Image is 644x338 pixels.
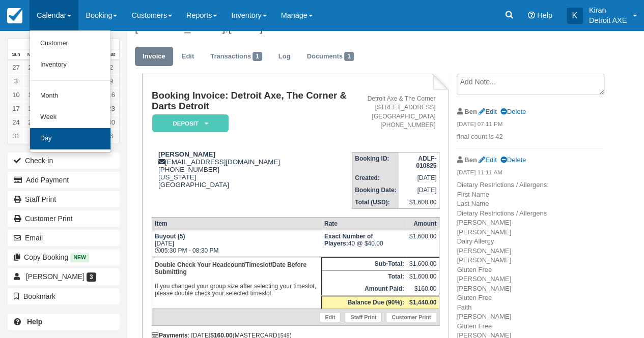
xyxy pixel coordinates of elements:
a: 31 [8,129,24,143]
p: Kiran [589,5,627,15]
h1: [PERSON_NAME], [135,21,603,34]
td: [DATE] 05:30 PM - 08:30 PM [152,230,321,257]
a: Customer Print [386,312,436,322]
img: checkfront-main-nav-mini-logo.png [7,8,22,23]
a: Deposit [152,114,225,133]
th: Balance Due (90%): [322,295,407,309]
th: Total (USD): [352,196,399,209]
b: Help [27,318,42,326]
a: Delete [500,108,526,115]
a: 4 [24,74,40,88]
a: [PERSON_NAME] 3 [8,268,120,285]
span: 1 [344,52,354,61]
a: Documents1 [299,47,361,67]
a: 25 [24,115,40,129]
b: Double Check Your Headcount/Timeslot/Date Before Submitting [155,261,306,275]
div: $1,600.00 [409,233,436,248]
a: 6 [103,129,119,143]
a: 18 [24,102,40,115]
a: Invoice [135,47,173,67]
a: 11 [24,88,40,102]
a: Edit [174,47,202,67]
a: Edit [479,108,496,115]
span: 3 [87,272,96,282]
th: Booking Date: [352,184,399,196]
a: 28 [24,60,40,74]
strong: Ben [464,156,477,164]
a: Edit [319,312,341,322]
span: [PERSON_NAME] [26,272,85,281]
a: 17 [8,102,24,115]
a: Month [30,85,110,107]
em: [DATE] 07:11 PM [457,120,602,131]
th: Amount Paid: [322,283,407,296]
a: Edit [479,156,496,164]
th: Amount [407,217,439,230]
div: K [567,8,583,24]
p: If you changed your group size after selecting your timeslot, please double check your selected t... [155,260,319,298]
th: Rate [322,217,407,230]
h1: Booking Invoice: Detroit Axe, The Corner & Darts Detroit [152,90,352,111]
a: Day [30,128,110,149]
strong: Exact Number of Players [324,233,373,247]
strong: Buyout (5) [155,233,185,240]
em: Deposit [152,114,229,132]
a: Transactions1 [203,47,270,67]
a: 3 [8,74,24,88]
strong: [PERSON_NAME] [158,150,215,158]
button: Bookmark [8,288,120,304]
div: [EMAIL_ADDRESS][DOMAIN_NAME] [PHONE_NUMBER] [US_STATE] [GEOGRAPHIC_DATA] [152,150,352,189]
a: Customer Print [8,210,120,227]
strong: $1,440.00 [409,299,436,306]
a: Staff Print [345,312,382,322]
p: final count is 42 [457,132,602,142]
em: [DATE] 11:11 AM [457,168,602,179]
button: Add Payment [8,172,120,188]
a: 23 [103,102,119,115]
a: Delete [500,156,526,164]
strong: ADLF-010825 [416,155,436,169]
a: 27 [8,60,24,74]
th: Mon [24,49,40,60]
address: Detroit Axe & The Corner [STREET_ADDRESS] [GEOGRAPHIC_DATA] [PHONE_NUMBER] [356,95,435,130]
td: 40 @ $40.00 [322,230,407,257]
th: Sub-Total: [322,257,407,270]
th: Sat [103,49,119,60]
a: 16 [103,88,119,102]
p: Detroit AXE [589,15,627,25]
th: Booking ID: [352,152,399,172]
a: Log [271,47,298,67]
span: 1 [253,52,262,61]
strong: Ben [464,108,477,115]
td: $1,600.00 [407,257,439,270]
td: $1,600.00 [407,270,439,283]
a: Customer [30,33,110,54]
a: 9 [103,74,119,88]
th: Sun [8,49,24,60]
span: Help [537,11,552,19]
a: 24 [8,115,24,129]
th: Item [152,217,321,230]
a: 10 [8,88,24,102]
td: $160.00 [407,283,439,296]
a: 2 [103,60,119,74]
td: [DATE] [399,184,439,196]
th: Total: [322,270,407,283]
i: Help [528,12,535,19]
button: Copy Booking New [8,249,120,265]
a: 1 [24,129,40,143]
a: Staff Print [8,191,120,207]
td: $1,600.00 [399,196,439,209]
th: Created: [352,172,399,184]
a: Week [30,107,110,128]
td: [DATE] [399,172,439,184]
ul: Calendar [30,30,111,152]
a: Inventory [30,54,110,76]
a: Help [8,314,120,330]
span: New [70,253,89,262]
button: Email [8,230,120,246]
button: Check-in [8,152,120,169]
a: 30 [103,115,119,129]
